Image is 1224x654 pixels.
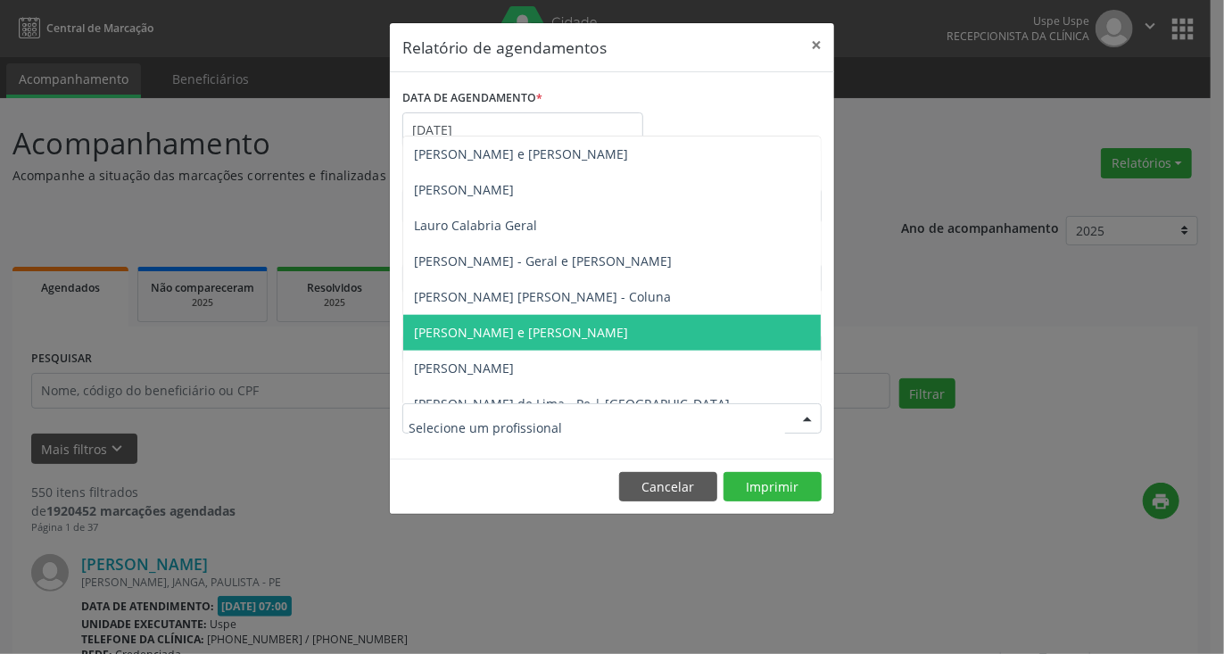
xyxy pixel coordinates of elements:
button: Close [798,23,834,67]
span: [PERSON_NAME] [414,181,514,198]
input: Selecione uma data ou intervalo [402,112,643,148]
button: Cancelar [619,472,717,502]
label: DATA DE AGENDAMENTO [402,85,542,112]
input: Selecione um profissional [409,410,785,445]
span: [PERSON_NAME] e [PERSON_NAME] [414,324,628,341]
span: [PERSON_NAME] [414,360,514,377]
span: [PERSON_NAME] [PERSON_NAME] - Coluna [414,288,671,305]
span: [PERSON_NAME] e [PERSON_NAME] [414,145,628,162]
span: [PERSON_NAME] de Lima - Pe | [GEOGRAPHIC_DATA] [414,395,730,412]
span: Lauro Calabria Geral [414,217,537,234]
span: [PERSON_NAME] - Geral e [PERSON_NAME] [414,252,672,269]
h5: Relatório de agendamentos [402,36,607,59]
button: Imprimir [724,472,822,502]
